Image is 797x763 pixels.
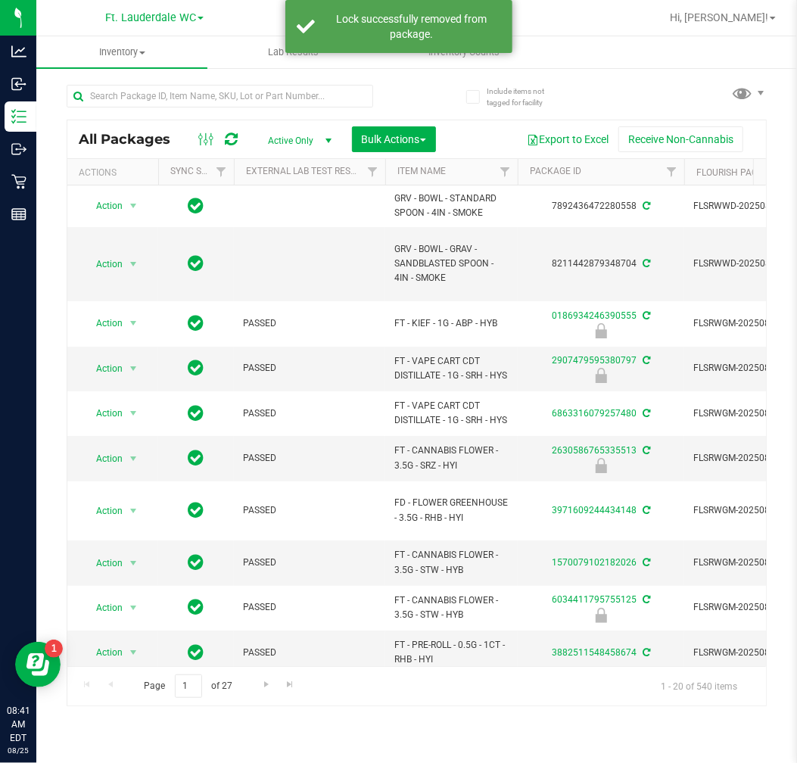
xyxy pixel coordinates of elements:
a: External Lab Test Result [246,166,365,176]
span: In Sync [188,642,204,663]
span: PASSED [243,600,376,615]
a: Sync Status [170,166,229,176]
span: 1 - 20 of 540 items [649,674,749,697]
span: Sync from Compliance System [640,445,650,456]
span: Action [83,553,123,574]
span: FT - CANNABIS FLOWER - 3.5G - STW - HYB [394,593,509,622]
a: 6034411795755125 [552,594,637,605]
span: Action [83,642,123,663]
iframe: Resource center [15,642,61,687]
button: Bulk Actions [352,126,436,152]
span: All Packages [79,131,185,148]
span: Hi, [PERSON_NAME]! [670,11,768,23]
input: Search Package ID, Item Name, SKU, Lot or Part Number... [67,85,373,107]
span: PASSED [243,316,376,331]
span: Action [83,597,123,618]
span: Action [83,358,123,379]
inline-svg: Inventory [11,109,26,124]
span: Bulk Actions [362,133,426,145]
span: PASSED [243,451,376,466]
a: Filter [360,159,385,185]
span: select [124,642,143,663]
a: 0186934246390555 [552,310,637,321]
span: In Sync [188,447,204,469]
span: PASSED [243,646,376,660]
iframe: Resource center unread badge [45,640,63,658]
span: FT - CANNABIS FLOWER - 3.5G - STW - HYB [394,548,509,577]
span: Action [83,403,123,424]
span: FT - CANNABIS FLOWER - 3.5G - SRZ - HYI [394,444,509,472]
a: Filter [659,159,684,185]
button: Export to Excel [517,126,618,152]
span: Sync from Compliance System [640,557,650,568]
inline-svg: Inbound [11,76,26,92]
inline-svg: Retail [11,174,26,189]
inline-svg: Reports [11,207,26,222]
div: 8211442879348704 [515,257,686,271]
span: select [124,448,143,469]
span: Sync from Compliance System [640,258,650,269]
span: select [124,195,143,216]
a: Lab Results [207,36,378,68]
span: Sync from Compliance System [640,201,650,211]
a: Item Name [397,166,446,176]
span: Sync from Compliance System [640,594,650,605]
div: 7892436472280558 [515,199,686,213]
span: FD - FLOWER GREENHOUSE - 3.5G - RHB - HYI [394,496,509,525]
div: Newly Received [515,608,686,623]
span: Sync from Compliance System [640,505,650,515]
span: In Sync [188,313,204,334]
p: 08/25 [7,745,30,756]
a: 1570079102182026 [552,557,637,568]
span: FT - VAPE CART CDT DISTILLATE - 1G - SRH - HYS [394,399,509,428]
a: Go to the last page [279,674,301,695]
span: GRV - BOWL - GRAV - SANDBLASTED SPOON - 4IN - SMOKE [394,242,509,286]
span: select [124,254,143,275]
span: In Sync [188,253,204,274]
span: Ft. Lauderdale WC [105,11,196,24]
span: PASSED [243,361,376,375]
a: 6863316079257480 [552,408,637,419]
span: GRV - BOWL - STANDARD SPOON - 4IN - SMOKE [394,192,509,220]
a: 3882511548458674 [552,647,637,658]
a: Filter [493,159,518,185]
a: Package ID [530,166,581,176]
span: In Sync [188,195,204,216]
span: select [124,313,143,334]
span: Inventory [36,45,207,59]
inline-svg: Analytics [11,44,26,59]
span: Lab Results [248,45,339,59]
span: Action [83,500,123,522]
span: PASSED [243,406,376,421]
a: 2907479595380797 [552,355,637,366]
a: Go to the next page [255,674,277,695]
button: Receive Non-Cannabis [618,126,743,152]
a: 2630586765335513 [552,445,637,456]
span: Include items not tagged for facility [487,86,562,108]
span: Sync from Compliance System [640,355,650,366]
input: 1 [175,674,202,698]
span: Page of 27 [131,674,245,698]
span: Sync from Compliance System [640,310,650,321]
span: Sync from Compliance System [640,408,650,419]
p: 08:41 AM EDT [7,704,30,745]
span: PASSED [243,556,376,570]
span: FT - KIEF - 1G - ABP - HYB [394,316,509,331]
span: FT - VAPE CART CDT DISTILLATE - 1G - SRH - HYS [394,354,509,383]
span: In Sync [188,596,204,618]
span: select [124,403,143,424]
span: Action [83,195,123,216]
span: PASSED [243,503,376,518]
div: Actions [79,167,152,178]
div: Lock successfully removed from package. [323,11,501,42]
span: Sync from Compliance System [640,647,650,658]
inline-svg: Outbound [11,142,26,157]
span: Action [83,313,123,334]
div: Quarantine [515,458,686,473]
span: select [124,597,143,618]
a: Flourish Package ID [696,167,792,178]
span: In Sync [188,403,204,424]
span: In Sync [188,500,204,521]
span: select [124,358,143,379]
